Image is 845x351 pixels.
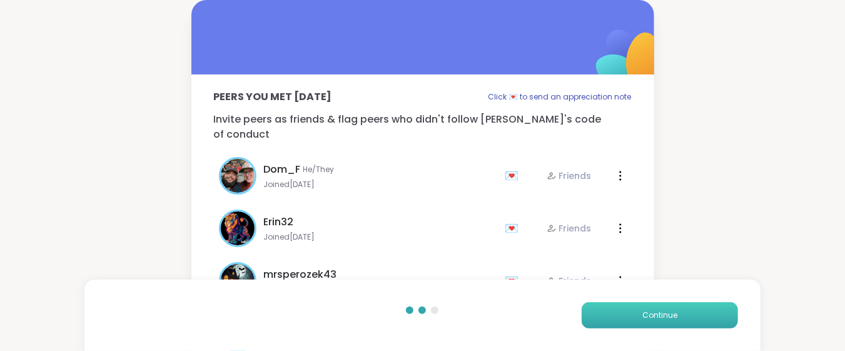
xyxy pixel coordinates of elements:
[547,275,592,287] div: Friends
[642,310,677,321] span: Continue
[214,112,632,142] p: Invite peers as friends & flag peers who didn't follow [PERSON_NAME]'s code of conduct
[264,267,337,282] span: mrsperozek43
[547,222,592,235] div: Friends
[505,271,524,291] div: 💌
[505,218,524,238] div: 💌
[505,166,524,186] div: 💌
[582,302,738,328] button: Continue
[214,89,332,104] p: Peers you met [DATE]
[547,170,592,182] div: Friends
[264,215,294,230] span: Erin32
[488,89,632,104] p: Click 💌 to send an appreciation note
[221,264,255,298] img: mrsperozek43
[264,232,498,242] span: Joined [DATE]
[221,159,255,193] img: Dom_F
[264,180,498,190] span: Joined [DATE]
[303,165,335,175] span: He/They
[264,162,301,177] span: Dom_F
[221,211,255,245] img: Erin32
